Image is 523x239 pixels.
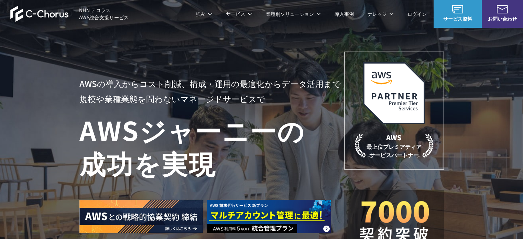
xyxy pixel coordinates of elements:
a: 導入事例 [335,10,354,18]
p: サービス [226,10,252,18]
p: 強み [196,10,212,18]
span: お問い合わせ [482,15,523,22]
p: AWSの導入からコスト削減、 構成・運用の最適化からデータ活用まで 規模や業種業態を問わない マネージドサービスで [79,76,344,106]
h1: AWS ジャーニーの 成功を実現 [79,113,344,179]
a: AWS総合支援サービス C-Chorus NHN テコラスAWS総合支援サービス [10,6,129,22]
p: 業種別ソリューション [266,10,321,18]
p: 最上位プレミアティア サービスパートナー [355,132,433,159]
a: ログイン [407,10,427,18]
img: AWS請求代行サービス 統合管理プラン [207,200,331,233]
em: AWS [386,132,402,142]
img: お問い合わせ [497,5,508,13]
span: サービス資料 [434,15,482,22]
p: ナレッジ [368,10,394,18]
img: AWSプレミアティアサービスパートナー [363,62,425,124]
span: NHN テコラス AWS総合支援サービス [79,7,129,21]
img: AWS総合支援サービス C-Chorus サービス資料 [452,5,463,13]
img: AWSとの戦略的協業契約 締結 [79,200,203,233]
